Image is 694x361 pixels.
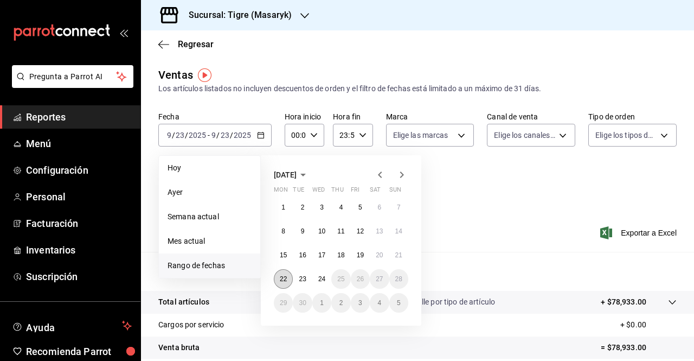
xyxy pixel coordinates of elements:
span: / [216,131,220,140]
input: ---- [233,131,252,140]
span: Hoy [168,162,252,174]
button: September 7, 2025 [389,198,408,217]
abbr: Friday [351,186,359,198]
abbr: September 22, 2025 [280,275,287,283]
button: September 17, 2025 [312,245,331,265]
abbr: Sunday [389,186,401,198]
abbr: September 16, 2025 [299,251,306,259]
abbr: September 11, 2025 [337,227,344,235]
button: September 25, 2025 [331,269,350,289]
span: Suscripción [26,269,132,284]
span: Ayuda [26,319,118,332]
input: -- [211,131,216,140]
label: Fecha [158,113,272,121]
abbr: September 14, 2025 [395,227,402,235]
abbr: September 4, 2025 [339,204,343,211]
abbr: Wednesday [312,186,325,198]
label: Hora fin [333,113,372,121]
span: Mes actual [168,236,252,247]
abbr: September 21, 2025 [395,251,402,259]
abbr: September 30, 2025 [299,299,306,307]
span: [DATE] [274,170,297,179]
button: October 1, 2025 [312,293,331,313]
span: Rango de fechas [168,260,252,271]
label: Canal de venta [487,113,575,121]
abbr: September 19, 2025 [357,251,364,259]
p: + $0.00 [620,319,677,331]
span: Reportes [26,110,132,124]
button: September 8, 2025 [274,221,293,241]
abbr: September 10, 2025 [318,227,325,235]
button: September 16, 2025 [293,245,312,265]
button: Exportar a Excel [602,226,677,239]
abbr: September 7, 2025 [397,204,401,211]
span: Inventarios [26,243,132,257]
span: / [185,131,188,140]
button: October 3, 2025 [351,293,370,313]
span: Semana actual [168,211,252,223]
abbr: September 27, 2025 [376,275,383,283]
button: September 12, 2025 [351,221,370,241]
abbr: September 25, 2025 [337,275,344,283]
span: Elige los canales de venta [494,130,555,141]
button: September 21, 2025 [389,245,408,265]
button: September 24, 2025 [312,269,331,289]
span: Elige las marcas [393,130,448,141]
button: September 15, 2025 [274,245,293,265]
abbr: September 26, 2025 [357,275,364,283]
abbr: September 23, 2025 [299,275,306,283]
span: Pregunta a Parrot AI [29,71,117,83]
button: September 11, 2025 [331,221,350,241]
div: Ventas [158,67,193,83]
abbr: October 1, 2025 [320,299,324,307]
label: Tipo de orden [588,113,677,121]
button: October 2, 2025 [331,293,350,313]
abbr: September 6, 2025 [377,204,381,211]
button: September 26, 2025 [351,269,370,289]
button: September 19, 2025 [351,245,370,265]
button: September 5, 2025 [351,198,370,217]
span: Regresar [178,39,214,49]
p: Total artículos [158,296,209,308]
span: Personal [26,189,132,204]
p: Cargos por servicio [158,319,224,331]
abbr: Saturday [370,186,381,198]
abbr: September 13, 2025 [376,227,383,235]
abbr: September 5, 2025 [358,204,362,211]
abbr: September 24, 2025 [318,275,325,283]
span: / [230,131,233,140]
abbr: September 18, 2025 [337,251,344,259]
button: September 30, 2025 [293,293,312,313]
button: open_drawer_menu [119,28,128,37]
p: = $78,933.00 [601,342,677,353]
h3: Sucursal: Tigre (Masaryk) [180,9,292,22]
span: Ayer [168,187,252,198]
label: Marca [386,113,474,121]
input: -- [175,131,185,140]
input: -- [166,131,172,140]
label: Hora inicio [285,113,324,121]
abbr: September 1, 2025 [281,204,285,211]
img: Tooltip marker [198,68,211,82]
button: September 28, 2025 [389,269,408,289]
input: ---- [188,131,207,140]
p: + $78,933.00 [601,296,646,308]
abbr: September 15, 2025 [280,251,287,259]
abbr: September 17, 2025 [318,251,325,259]
abbr: Monday [274,186,288,198]
abbr: September 9, 2025 [301,227,305,235]
button: September 22, 2025 [274,269,293,289]
button: September 9, 2025 [293,221,312,241]
span: Recomienda Parrot [26,344,132,359]
input: -- [220,131,230,140]
button: September 18, 2025 [331,245,350,265]
button: September 14, 2025 [389,221,408,241]
p: Venta bruta [158,342,200,353]
button: Pregunta a Parrot AI [12,65,133,88]
abbr: Thursday [331,186,343,198]
button: September 10, 2025 [312,221,331,241]
span: / [172,131,175,140]
span: Elige los tipos de orden [595,130,657,141]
